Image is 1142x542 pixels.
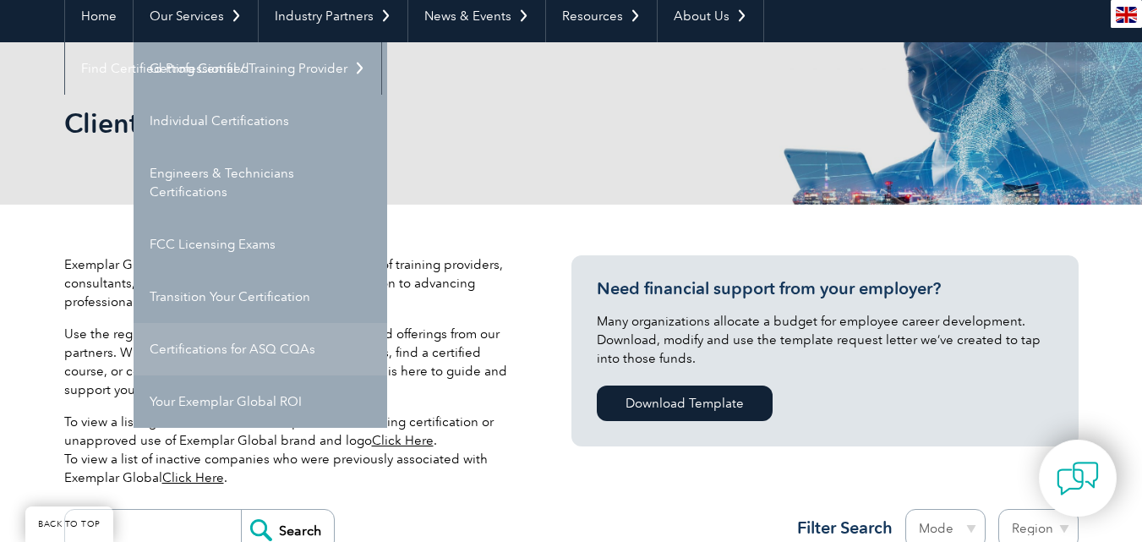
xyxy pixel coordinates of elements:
[134,95,387,147] a: Individual Certifications
[25,506,113,542] a: BACK TO TOP
[64,413,521,487] p: To view a listing of false claims of Exemplar Global training certification or unapproved use of ...
[65,42,381,95] a: Find Certified Professional / Training Provider
[372,433,434,448] a: Click Here
[597,312,1053,368] p: Many organizations allocate a budget for employee career development. Download, modify and use th...
[162,470,224,485] a: Click Here
[134,323,387,375] a: Certifications for ASQ CQAs
[787,517,893,539] h3: Filter Search
[64,110,774,137] h2: Client Register
[134,375,387,428] a: Your Exemplar Global ROI
[1057,457,1099,500] img: contact-chat.png
[134,218,387,271] a: FCC Licensing Exams
[64,325,521,399] p: Use the register below to discover detailed profiles and offerings from our partners. Whether you...
[597,278,1053,299] h3: Need financial support from your employer?
[134,271,387,323] a: Transition Your Certification
[597,386,773,421] a: Download Template
[64,255,521,311] p: Exemplar Global proudly works with a global network of training providers, consultants, and organ...
[134,147,387,218] a: Engineers & Technicians Certifications
[1116,7,1137,23] img: en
